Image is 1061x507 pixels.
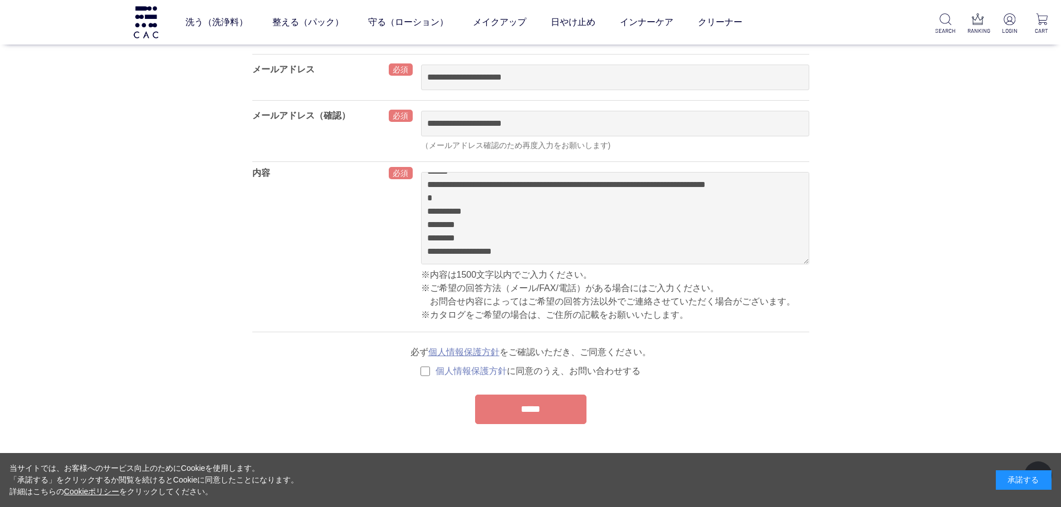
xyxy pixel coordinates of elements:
[967,27,988,35] p: RANKING
[421,366,430,376] input: 個人情報保護方針に同意のうえ、お問い合わせする
[996,470,1052,490] div: 承諾する
[9,462,299,498] div: 当サイトでは、お客様へのサービス向上のためにCookieを使用します。 「承諾する」をクリックするか閲覧を続けるとCookieに同意したことになります。 詳細はこちらの をクリックしてください。
[430,295,809,308] p: お問合せ内容によってはご希望の回答方法以外でご連絡させていただく場合がございます。
[551,7,595,38] a: 日やけ止め
[935,27,956,35] p: SEARCH
[252,168,270,178] label: 内容
[421,282,809,295] p: ※ご希望の回答方法（メール/FAX/電話）がある場合にはご入力ください。
[252,346,809,359] p: 必ず をご確認いただき、ご同意ください。
[64,487,120,496] a: Cookieポリシー
[999,27,1020,35] p: LOGIN
[132,6,160,38] img: logo
[436,366,507,376] a: 個人情報保護方針
[935,13,956,35] a: SEARCH
[698,7,742,38] a: クリーナー
[185,7,248,38] a: 洗う（洗浄料）
[421,308,809,322] p: ※カタログをご希望の場合は、ご住所の記載をお願いいたします。
[252,65,315,74] label: メールアドレス
[999,13,1020,35] a: LOGIN
[1031,13,1052,35] a: CART
[620,7,673,38] a: インナーケア
[428,347,500,357] a: 個人情報保護方針
[421,140,809,151] div: （メールアドレス確認のため再度入力をお願いします)
[368,7,448,38] a: 守る（ローション）
[421,268,809,282] p: ※内容は1500文字以内でご入力ください。
[252,111,350,120] label: メールアドレス（確認）
[473,7,526,38] a: メイクアップ
[272,7,344,38] a: 整える（パック）
[421,366,640,376] label: に同意のうえ、お問い合わせする
[1031,27,1052,35] p: CART
[967,13,988,35] a: RANKING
